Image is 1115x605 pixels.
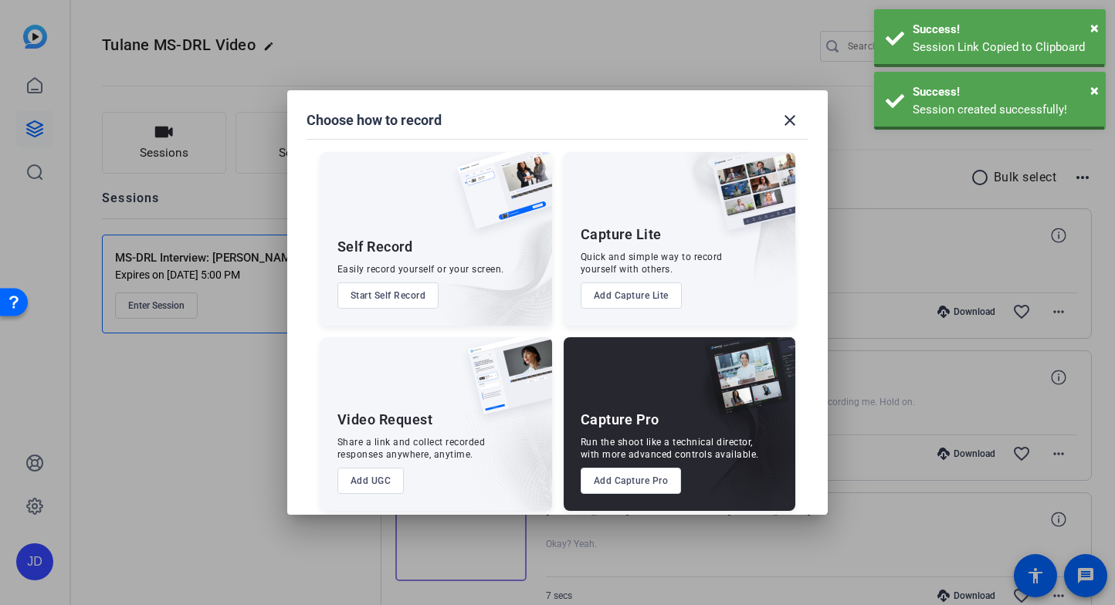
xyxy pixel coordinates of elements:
[1090,79,1099,102] button: Close
[1090,81,1099,100] span: ×
[1090,16,1099,39] button: Close
[913,83,1094,101] div: Success!
[1090,19,1099,37] span: ×
[913,21,1094,39] div: Success!
[913,39,1094,56] div: Session Link Copied to Clipboard
[913,101,1094,119] div: Session created successfully!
